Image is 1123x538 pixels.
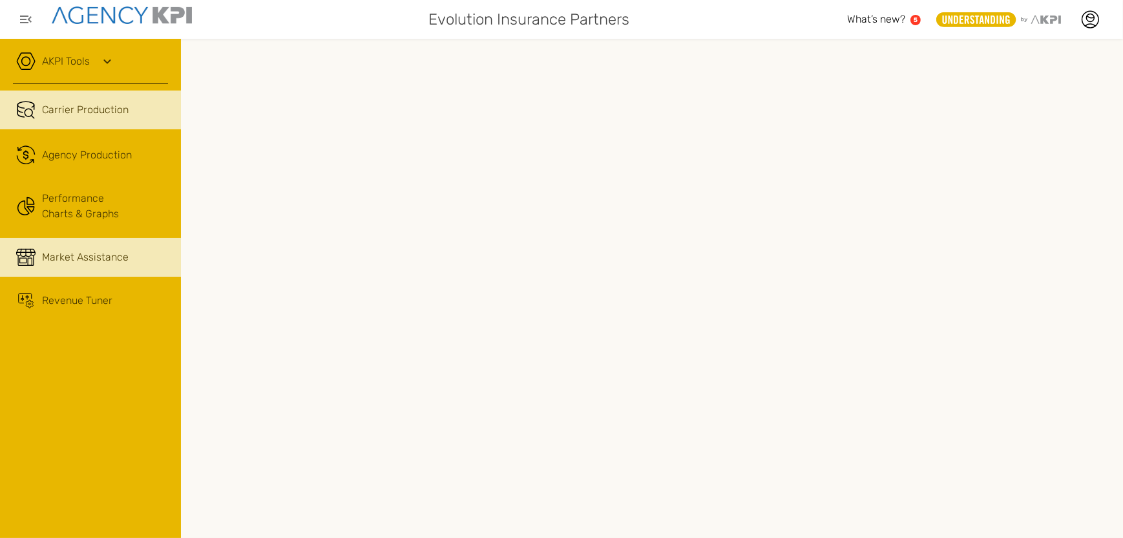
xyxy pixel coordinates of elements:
span: Evolution Insurance Partners [428,8,629,31]
span: Revenue Tuner [42,293,112,308]
span: Carrier Production [42,102,129,118]
text: 5 [914,16,918,23]
a: 5 [910,15,921,25]
span: Agency Production [42,147,132,163]
span: Market Assistance [42,250,129,265]
a: AKPI Tools [42,54,90,69]
img: agencykpi-logo-550x69-2d9e3fa8.png [52,6,192,24]
span: What’s new? [847,13,905,25]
